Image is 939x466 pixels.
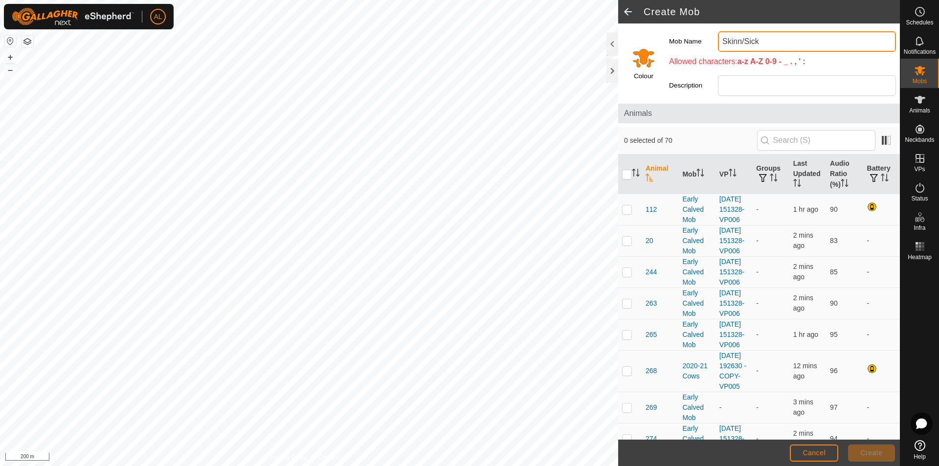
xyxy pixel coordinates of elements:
button: Map Layers [22,36,33,47]
div: Early Calved Mob [682,319,711,350]
span: Notifications [904,49,936,55]
a: Help [900,436,939,464]
label: Description [669,75,718,96]
td: - [752,256,789,288]
a: [DATE] 151328-VP006 [719,289,744,317]
span: 20 Aug 2025, 11:04 am [793,331,818,338]
span: 20 Aug 2025, 12:05 pm [793,362,817,380]
span: 83 [830,237,838,244]
img: Gallagher Logo [12,8,134,25]
span: 20 Aug 2025, 12:14 pm [793,398,813,416]
span: Schedules [906,20,933,25]
p-sorticon: Activate to sort [696,170,704,178]
th: Animal [642,155,678,194]
td: - [863,225,900,256]
td: - [752,319,789,350]
td: - [863,256,900,288]
div: Early Calved Mob [682,194,711,225]
span: 94 [830,435,838,443]
span: Heatmap [908,254,932,260]
span: VPs [914,166,925,172]
span: AL [154,12,162,22]
h2: Create Mob [644,6,900,18]
a: Privacy Policy [270,453,307,462]
span: 20 Aug 2025, 12:15 pm [793,294,813,312]
span: 274 [646,434,657,444]
td: - [752,392,789,423]
p-sorticon: Activate to sort [841,180,849,188]
label: Mob Name [669,31,718,52]
p-sorticon: Activate to sort [729,170,737,178]
span: Status [911,196,928,201]
span: 268 [646,366,657,376]
th: Last Updated [789,155,826,194]
div: Early Calved Mob [682,225,711,256]
th: Audio Ratio (%) [826,155,863,194]
a: [DATE] 151328-VP006 [719,424,744,453]
th: VP [715,155,752,194]
div: Early Calved Mob [682,288,711,319]
span: 112 [646,204,657,215]
a: [DATE] 192630 - COPY-VP005 [719,352,746,390]
button: + [4,51,16,63]
td: - [863,319,900,350]
td: - [752,225,789,256]
span: Neckbands [905,137,934,143]
button: – [4,64,16,76]
span: Animals [624,108,894,119]
span: Infra [914,225,925,231]
a: [DATE] 151328-VP006 [719,226,744,255]
span: 20 Aug 2025, 12:15 pm [793,263,813,281]
button: Cancel [790,444,838,462]
strong: a-z A-Z 0-9 - _ . , ' : [738,57,805,66]
span: 90 [830,205,838,213]
th: Mob [678,155,715,194]
th: Groups [752,155,789,194]
a: [DATE] 151328-VP006 [719,195,744,223]
p-sorticon: Activate to sort [646,175,653,183]
p-sorticon: Activate to sort [793,180,801,188]
a: Contact Us [319,453,348,462]
span: 263 [646,298,657,309]
th: Battery [863,155,900,194]
input: Search (S) [757,130,875,151]
div: Early Calved Mob [682,257,711,288]
div: Early Calved Mob [682,392,711,423]
span: 244 [646,267,657,277]
p-sorticon: Activate to sort [632,170,640,178]
span: 20 Aug 2025, 12:15 pm [793,231,813,249]
td: - [752,423,789,454]
app-display-virtual-paddock-transition: - [719,403,722,411]
td: - [863,288,900,319]
span: Allowed characters: [669,57,738,66]
span: 20 [646,236,653,246]
td: - [863,392,900,423]
div: 2020-21 Cows [682,361,711,381]
span: 265 [646,330,657,340]
span: 20 Aug 2025, 11:05 am [793,205,818,213]
span: 20 Aug 2025, 12:14 pm [793,429,813,447]
td: - [863,423,900,454]
a: [DATE] 151328-VP006 [719,258,744,286]
span: Mobs [913,78,927,84]
td: - [752,288,789,319]
span: 90 [830,299,838,307]
span: 95 [830,331,838,338]
button: Reset Map [4,35,16,47]
span: 97 [830,403,838,411]
span: 0 selected of 70 [624,135,757,146]
span: Create [861,449,883,457]
span: 269 [646,402,657,413]
p-sorticon: Activate to sort [770,175,778,183]
p-sorticon: Activate to sort [881,175,889,183]
td: - [752,350,789,392]
div: Early Calved Mob [682,423,711,454]
label: Colour [634,71,653,81]
span: Cancel [803,449,826,457]
a: [DATE] 151328-VP006 [719,320,744,349]
span: 96 [830,367,838,375]
span: Animals [909,108,930,113]
button: Create [848,444,895,462]
span: Help [914,454,926,460]
span: 85 [830,268,838,276]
